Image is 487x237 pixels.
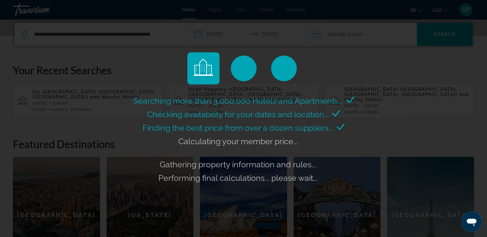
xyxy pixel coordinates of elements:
[461,211,482,232] iframe: Button to launch messaging window
[160,160,316,169] span: Gathering property information and rules...
[133,96,343,106] span: Searching more than 3,000,000 Hotels and Apartments...
[147,110,329,119] span: Checking availability for your dates and location...
[143,123,333,133] span: Finding the best price from over a dozen suppliers...
[158,173,318,183] span: Performing final calculations... please wait...
[178,136,298,146] span: Calculating your member price...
